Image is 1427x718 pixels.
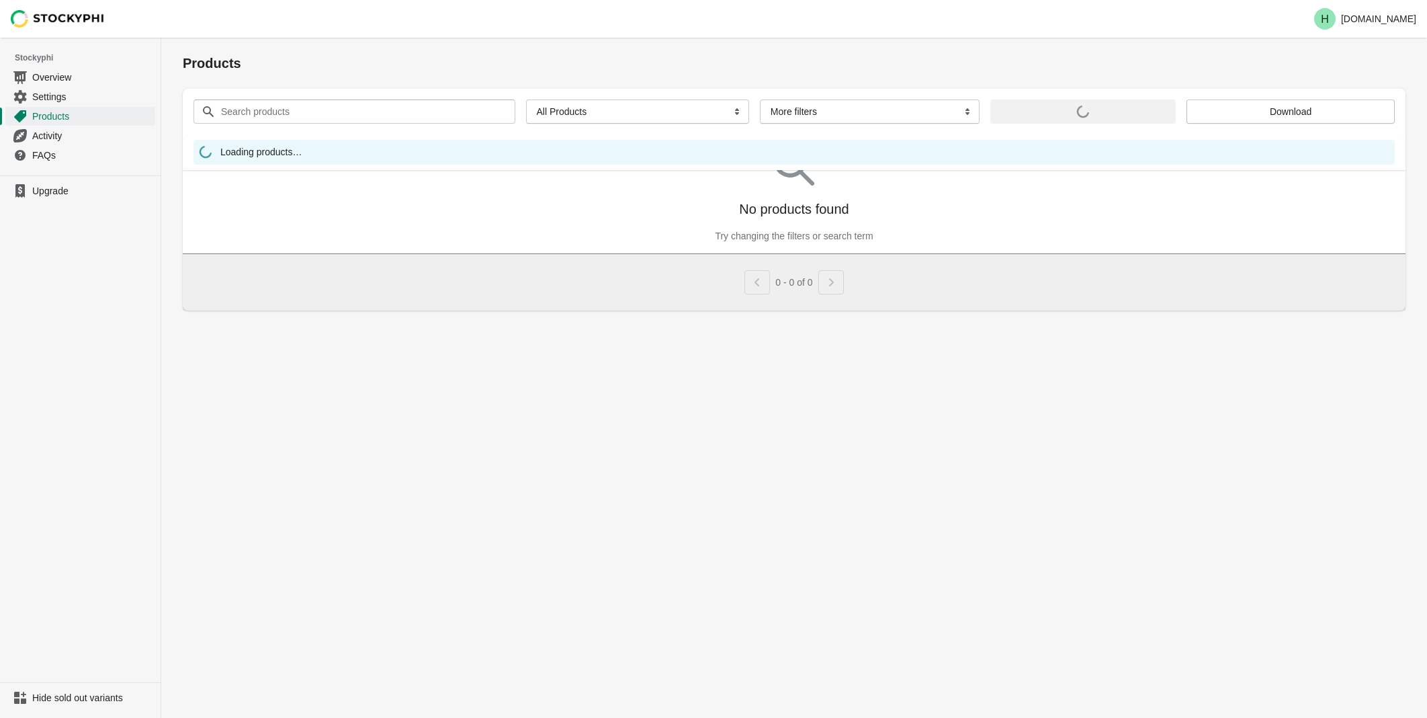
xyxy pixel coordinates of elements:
[744,265,843,294] nav: Pagination
[32,691,153,705] span: Hide sold out variants
[32,90,153,104] span: Settings
[5,182,155,200] a: Upgrade
[32,129,153,143] span: Activity
[15,51,161,65] span: Stockyphi
[183,54,1406,73] h1: Products
[5,67,155,87] a: Overview
[32,149,153,162] span: FAQs
[11,10,105,28] img: Stockyphi
[5,106,155,126] a: Products
[1186,99,1395,124] button: Download
[220,145,302,162] span: Loading products…
[1314,8,1336,30] span: Avatar with initials H
[32,110,153,123] span: Products
[1321,13,1329,25] text: H
[32,184,153,198] span: Upgrade
[32,71,153,84] span: Overview
[1341,13,1416,24] p: [DOMAIN_NAME]
[775,277,812,288] span: 0 - 0 of 0
[1309,5,1422,32] button: Avatar with initials H[DOMAIN_NAME]
[739,200,849,218] p: No products found
[715,229,873,243] p: Try changing the filters or search term
[5,87,155,106] a: Settings
[5,126,155,145] a: Activity
[5,145,155,165] a: FAQs
[1270,106,1311,117] span: Download
[220,99,491,124] input: Search products
[5,688,155,707] a: Hide sold out variants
